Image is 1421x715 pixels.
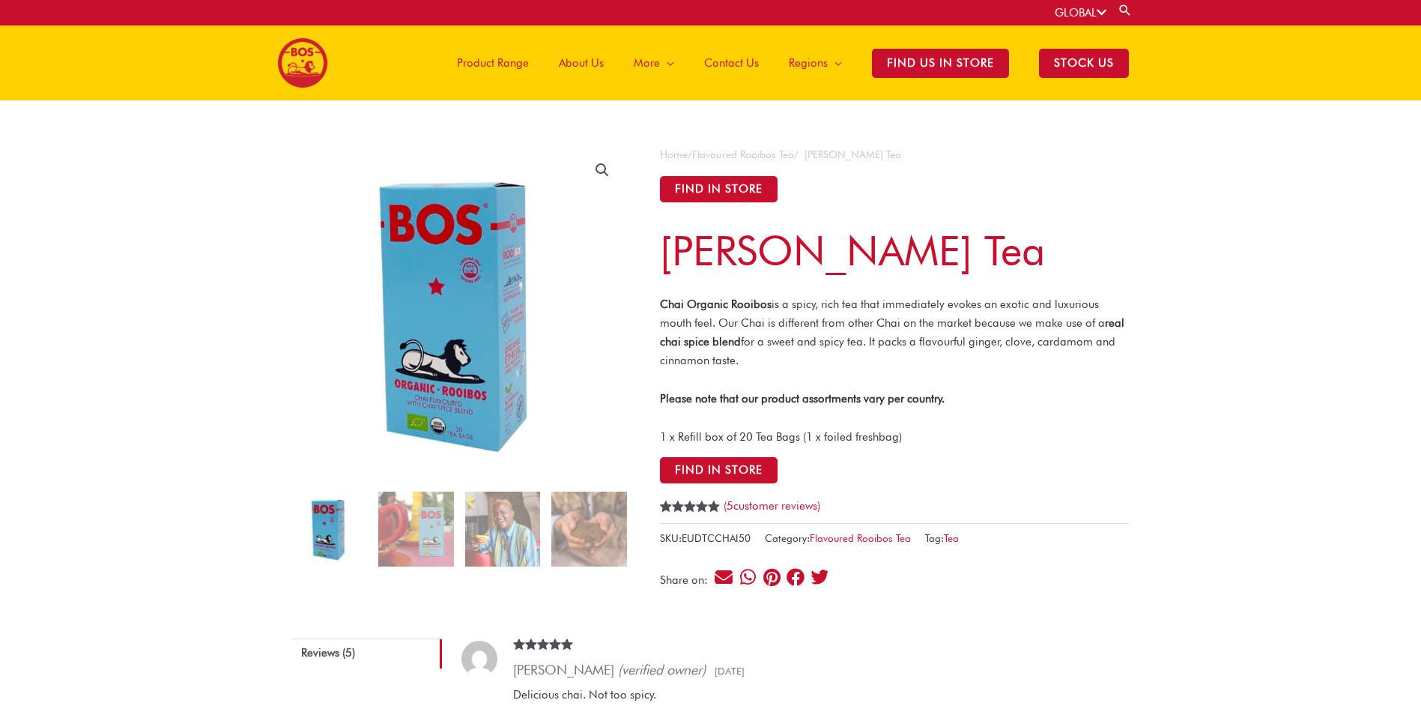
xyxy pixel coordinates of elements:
[774,25,857,100] a: Regions
[660,316,1124,349] strong: real chai spice blend
[660,148,688,160] a: Home
[513,662,614,678] strong: [PERSON_NAME]
[559,40,604,85] span: About Us
[709,665,745,677] time: [DATE]
[634,40,660,85] span: More
[789,40,828,85] span: Regions
[660,575,713,586] div: Share on:
[1055,6,1106,19] a: GLOBAL
[762,567,782,588] div: Share on pinterest
[544,25,619,100] a: About Us
[660,298,772,311] b: Chai Organic Rooibos
[660,295,1129,369] p: is a spicy, rich tea that immediately evokes an exotic and luxurious mouth feel. Our Chai is diff...
[1024,25,1144,100] a: STOCK US
[714,567,734,588] div: Share on email
[618,662,706,678] em: (verified owner)
[872,49,1009,78] span: Find Us in Store
[551,492,626,567] img: Chai Rooibos Tea - Image 4
[1039,49,1129,78] span: STOCK US
[660,145,1129,164] nav: Breadcrumb
[442,25,544,100] a: Product Range
[727,499,733,513] span: 5
[786,567,806,588] div: Share on facebook
[1118,3,1133,17] a: Search button
[682,532,751,544] span: EUDTCCHAI50
[660,501,666,529] span: 5
[457,40,529,85] span: Product Range
[513,686,1095,705] p: Delicious chai. Not too spicy.
[724,499,820,513] a: (5customer reviews)
[660,176,778,202] button: Find in Store
[378,492,453,567] img: Chai Rooibos Tea - Image 2
[857,25,1024,100] a: Find Us in Store
[292,639,442,669] a: Reviews (5)
[810,567,830,588] div: Share on twitter
[431,25,1144,100] nav: Site Navigation
[660,501,721,563] span: Rated out of 5 based on customer ratings
[589,157,616,184] a: View full-screen image gallery
[619,25,689,100] a: More
[292,145,627,480] img: Chai Rooibos Tea
[810,532,911,544] a: Flavoured Rooibos Tea
[689,25,774,100] a: Contact Us
[944,532,959,544] a: Tea
[465,492,540,567] img: Chai Rooibos Tea - Image 3
[660,428,1129,447] p: 1 x Refill box of 20 Tea Bags (1 x foiled freshbag)
[292,492,367,567] img: Chai Rooibos Tea
[513,639,574,678] span: Rated out of 5
[660,392,945,405] strong: Please note that our product assortments vary per country.
[765,529,911,548] span: Category:
[692,148,794,160] a: Flavoured Rooibos Tea
[660,226,1129,275] h1: [PERSON_NAME] Tea
[704,40,759,85] span: Contact Us
[660,529,751,548] span: SKU:
[925,529,959,548] span: Tag:
[660,457,778,483] button: Find in Store
[277,37,328,88] img: BOS logo finals-200px
[738,567,758,588] div: Share on whatsapp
